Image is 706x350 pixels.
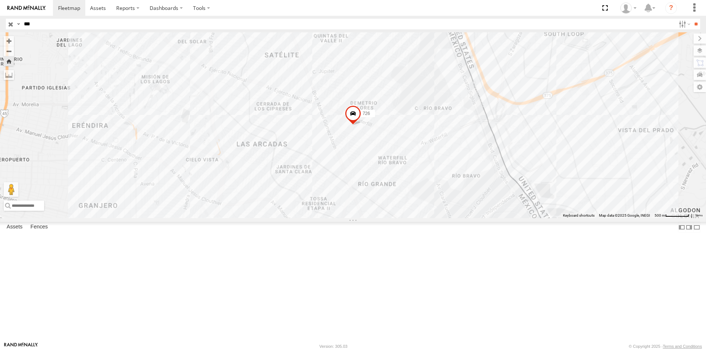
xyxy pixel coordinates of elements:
[693,222,700,232] label: Hide Summary Table
[3,222,26,232] label: Assets
[4,182,18,197] button: Drag Pegman onto the map to open Street View
[678,222,685,232] label: Dock Summary Table to the Left
[655,213,665,217] span: 500 m
[599,213,650,217] span: Map data ©2025 Google, INEGI
[15,19,21,29] label: Search Query
[27,222,51,232] label: Fences
[7,6,46,11] img: rand-logo.svg
[4,46,14,56] button: Zoom out
[320,344,347,349] div: Version: 305.03
[663,344,702,349] a: Terms and Conditions
[665,2,677,14] i: ?
[4,70,14,80] label: Measure
[563,213,595,218] button: Keyboard shortcuts
[629,344,702,349] div: © Copyright 2025 -
[695,214,703,217] a: Terms
[652,213,691,218] button: Map Scale: 500 m per 61 pixels
[618,3,639,14] div: foxconn f
[685,222,693,232] label: Dock Summary Table to the Right
[4,56,14,66] button: Zoom Home
[363,111,370,116] span: 726
[693,82,706,92] label: Map Settings
[4,343,38,350] a: Visit our Website
[4,36,14,46] button: Zoom in
[676,19,692,29] label: Search Filter Options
